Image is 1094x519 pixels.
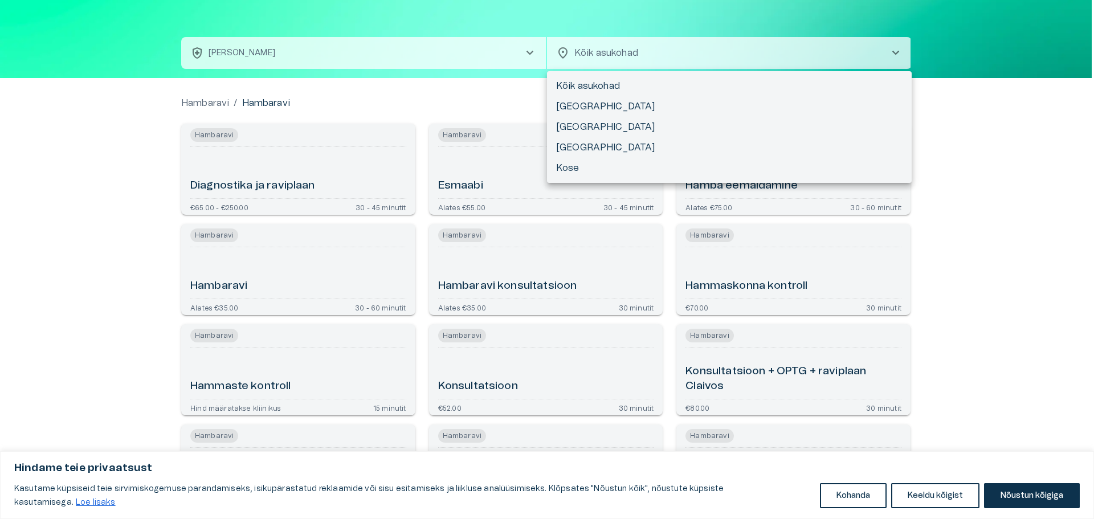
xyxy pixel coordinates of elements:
button: Nõustun kõigiga [984,483,1080,508]
li: Kose [547,158,912,178]
li: [GEOGRAPHIC_DATA] [547,117,912,137]
button: Keeldu kõigist [891,483,979,508]
p: Kasutame küpsiseid teie sirvimiskogemuse parandamiseks, isikupärastatud reklaamide või sisu esita... [14,482,811,509]
button: Kohanda [820,483,887,508]
p: Hindame teie privaatsust [14,461,1080,475]
li: [GEOGRAPHIC_DATA] [547,137,912,158]
span: Help [58,9,75,18]
li: [GEOGRAPHIC_DATA] [547,96,912,117]
a: Loe lisaks [75,498,116,507]
li: Kõik asukohad [547,76,912,96]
